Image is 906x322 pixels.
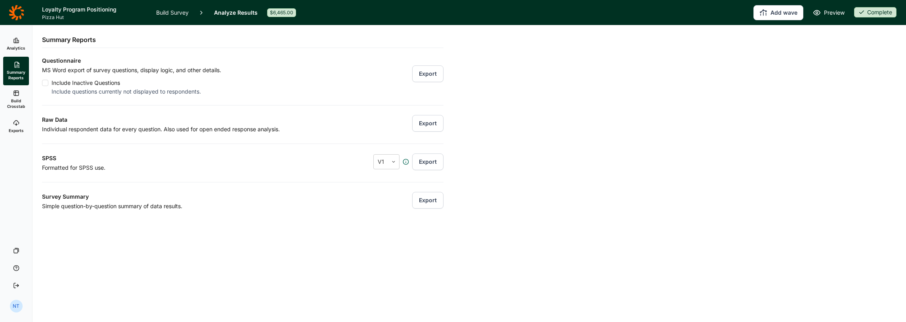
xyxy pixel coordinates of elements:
button: Complete [854,7,896,18]
h3: SPSS [42,153,331,163]
h3: Questionnaire [42,56,443,65]
a: Analytics [3,31,29,57]
h1: Loyalty Program Positioning [42,5,147,14]
p: Individual respondent data for every question. Also used for open ended response analysis. [42,125,385,134]
h2: Summary Reports [42,35,96,44]
span: Analytics [7,45,25,51]
h3: Survey Summary [42,192,394,201]
button: Add wave [753,5,803,20]
span: Build Crosstab [6,98,26,109]
a: Build Crosstab [3,85,29,114]
h3: Raw Data [42,115,385,125]
div: Complete [854,7,896,17]
div: Include questions currently not displayed to respondents. [52,88,221,96]
a: Preview [813,8,845,17]
p: MS Word export of survey questions, display logic, and other details. [42,65,221,75]
button: Export [412,115,443,132]
span: Preview [824,8,845,17]
a: Summary Reports [3,57,29,85]
button: Export [412,153,443,170]
button: Export [412,65,443,82]
p: Formatted for SPSS use. [42,163,331,172]
div: $6,465.00 [267,8,296,17]
span: Pizza Hut [42,14,147,21]
button: Export [412,192,443,209]
p: Simple question-by-question summary of data results. [42,201,394,211]
span: Summary Reports [6,69,26,80]
span: Exports [9,128,24,133]
a: Exports [3,114,29,139]
div: Include Inactive Questions [52,78,221,88]
div: NT [10,300,23,312]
